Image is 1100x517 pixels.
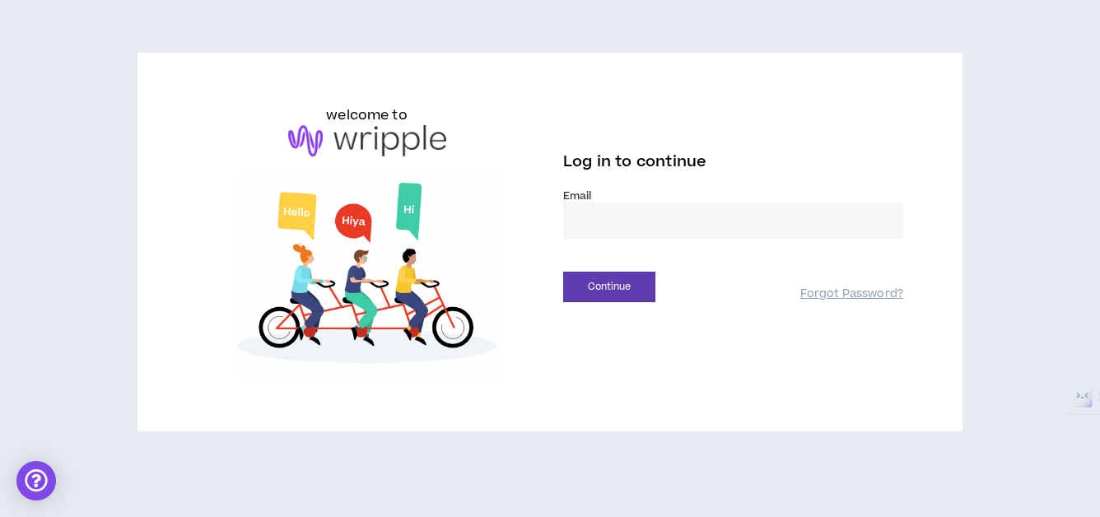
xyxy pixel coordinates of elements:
div: Open Intercom Messenger [16,461,56,501]
img: Welcome to Wripple [197,173,537,380]
span: Log in to continue [563,151,706,172]
h6: welcome to [326,105,408,125]
label: Email [563,189,903,203]
a: Forgot Password? [800,286,903,302]
button: Continue [563,272,655,302]
img: logo-brand.png [288,125,446,156]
